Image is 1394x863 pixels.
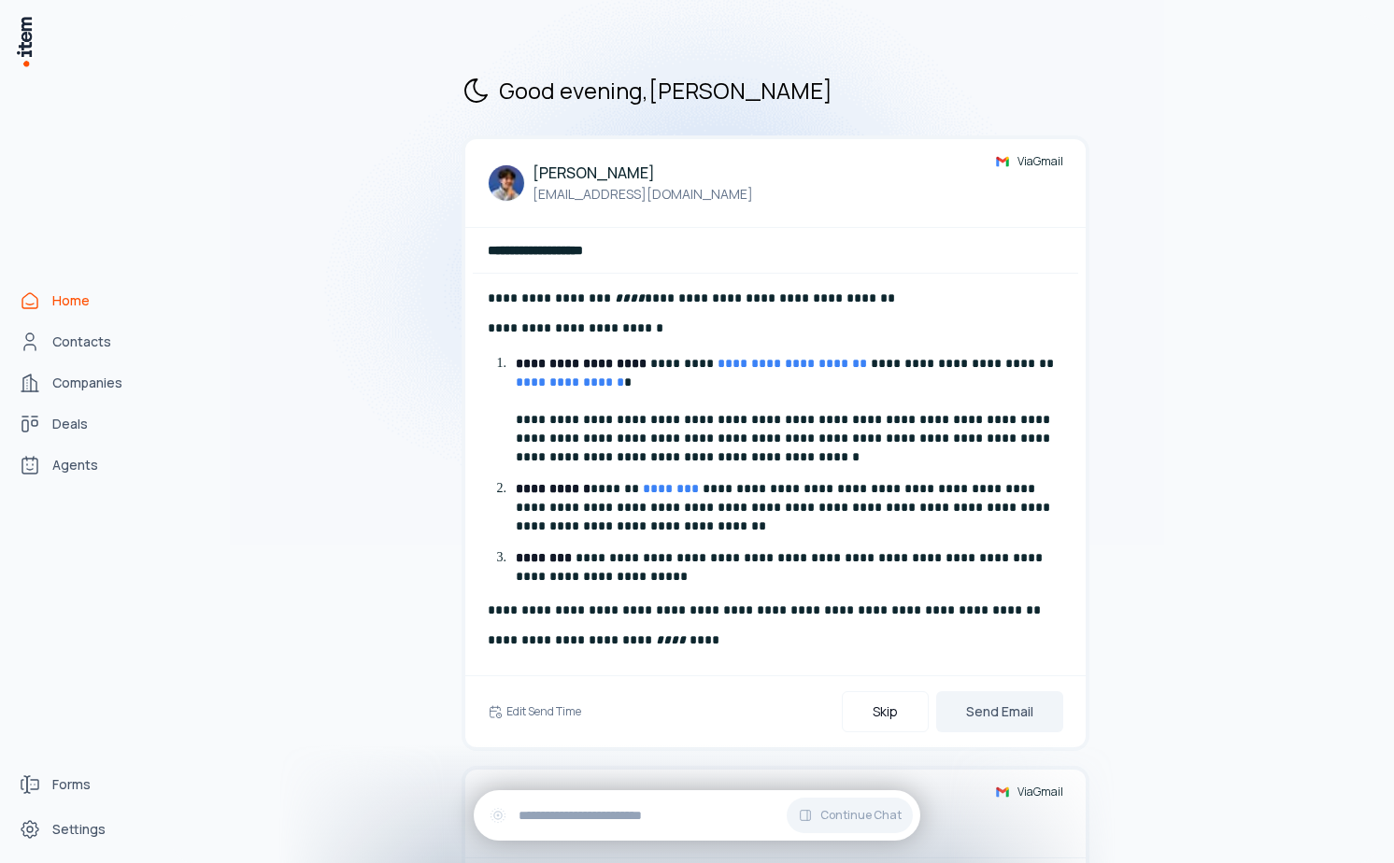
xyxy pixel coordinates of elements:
[52,415,88,433] span: Deals
[488,164,525,202] img: Neo Lee
[11,364,153,402] a: Companies
[11,282,153,319] a: Home
[52,456,98,474] span: Agents
[15,15,34,68] img: Item Brain Logo
[52,820,106,839] span: Settings
[474,790,920,841] div: Continue Chat
[11,811,153,848] a: Settings
[533,184,753,205] p: [EMAIL_ADDRESS][DOMAIN_NAME]
[11,323,153,361] a: Contacts
[52,775,91,794] span: Forms
[506,703,581,719] h6: Edit Send Time
[52,374,122,392] span: Companies
[995,785,1010,799] img: gmail
[462,75,1089,106] h2: Good evening , [PERSON_NAME]
[1017,154,1063,169] span: Via Gmail
[533,162,753,184] h4: [PERSON_NAME]
[842,691,929,732] button: Skip
[787,798,913,833] button: Continue Chat
[11,405,153,443] a: deals
[995,154,1010,169] img: gmail
[52,332,111,351] span: Contacts
[11,446,153,484] a: Agents
[11,766,153,803] a: Forms
[1017,785,1063,799] span: Via Gmail
[936,691,1063,732] button: Send Email
[52,291,90,310] span: Home
[820,808,902,823] span: Continue Chat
